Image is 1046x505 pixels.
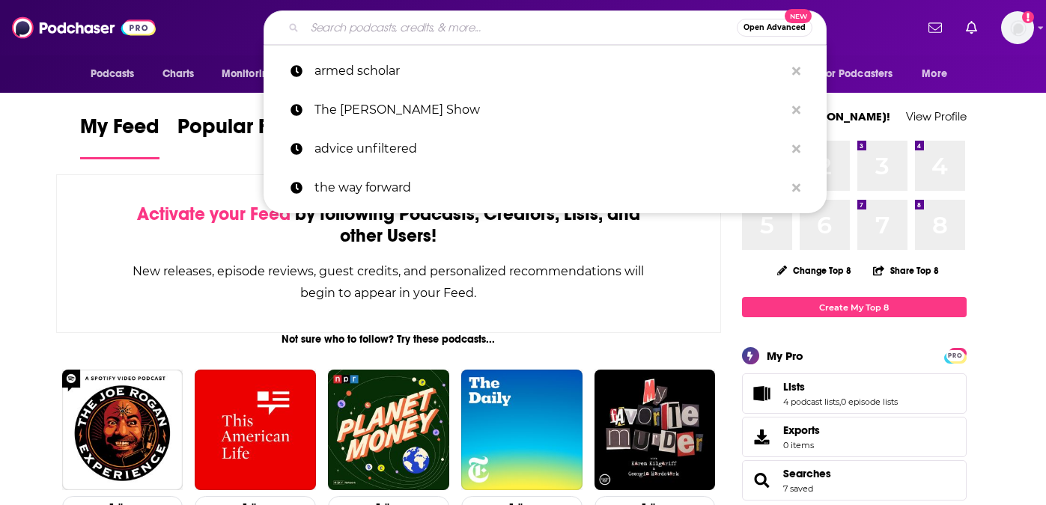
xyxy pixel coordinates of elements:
a: Show notifications dropdown [960,15,983,40]
img: Podchaser - Follow, Share and Rate Podcasts [12,13,156,42]
span: Popular Feed [177,114,305,148]
input: Search podcasts, credits, & more... [305,16,737,40]
p: advice unfiltered [314,129,785,168]
span: PRO [946,350,964,361]
a: 7 saved [783,483,813,494]
div: My Pro [767,349,803,363]
div: Search podcasts, credits, & more... [264,10,827,45]
svg: Add a profile image [1022,11,1034,23]
span: Exports [783,423,820,437]
span: More [922,64,947,85]
a: Charts [153,60,204,88]
span: My Feed [80,114,159,148]
div: Not sure who to follow? Try these podcasts... [56,333,722,346]
a: The [PERSON_NAME] Show [264,91,827,129]
a: My Feed [80,114,159,159]
img: My Favorite Murder with Karen Kilgariff and Georgia Hardstark [595,370,716,491]
span: Activate your Feed [137,203,291,225]
img: Planet Money [328,370,449,491]
button: open menu [80,60,154,88]
a: Searches [783,467,831,480]
a: Show notifications dropdown [922,15,948,40]
button: open menu [812,60,915,88]
span: Logged in as teisenbe [1001,11,1034,44]
a: Searches [747,470,777,491]
img: The Daily [461,370,583,491]
button: Change Top 8 [768,261,861,280]
p: the way forward [314,168,785,207]
a: Exports [742,417,967,457]
img: User Profile [1001,11,1034,44]
span: Open Advanced [744,24,806,31]
span: Podcasts [91,64,135,85]
div: by following Podcasts, Creators, Lists, and other Users! [132,203,646,247]
a: 4 podcast lists [783,397,839,407]
span: Exports [747,426,777,447]
span: 0 items [783,440,820,450]
span: Charts [162,64,195,85]
span: Lists [742,373,967,414]
a: Create My Top 8 [742,297,967,317]
a: the way forward [264,168,827,207]
a: PRO [946,349,964,361]
p: armed scholar [314,52,785,91]
img: The Joe Rogan Experience [62,370,183,491]
img: This American Life [195,370,316,491]
div: New releases, episode reviews, guest credits, and personalized recommendations will begin to appe... [132,260,646,304]
a: 0 episode lists [841,397,898,407]
button: open menu [211,60,294,88]
span: Monitoring [222,64,275,85]
span: , [839,397,841,407]
p: The Lance Wallnau Show [314,91,785,129]
span: New [785,9,812,23]
button: Show profile menu [1001,11,1034,44]
button: Open AdvancedNew [737,19,812,37]
span: Lists [783,380,805,394]
a: armed scholar [264,52,827,91]
button: open menu [911,60,966,88]
button: Share Top 8 [872,256,940,285]
span: For Podcasters [821,64,893,85]
a: View Profile [906,109,967,123]
a: advice unfiltered [264,129,827,168]
a: Lists [783,380,898,394]
a: Popular Feed [177,114,305,159]
a: Lists [747,383,777,404]
span: Searches [742,460,967,501]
